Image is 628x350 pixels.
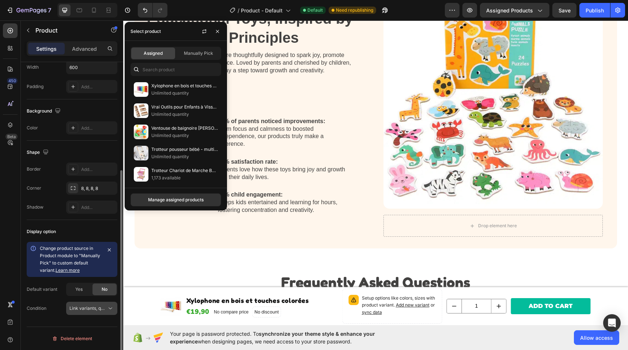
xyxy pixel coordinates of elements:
img: collections [134,167,148,182]
span: sync data [239,289,259,294]
p: Unlimited quantity [151,153,218,160]
button: Delete element [27,333,117,345]
span: / [238,7,239,14]
button: 7 [3,3,54,18]
p: 7 [48,6,51,15]
p: 1,173 available [151,174,218,182]
div: Shape [27,148,50,157]
button: decrement [324,279,338,293]
span: synchronize your theme style & enhance your experience [170,331,375,345]
span: Your page is password protected. To when designing pages, we need access to your store password. [170,330,404,345]
p: Product [35,26,98,35]
div: Publish [586,7,604,14]
p: Settings [36,45,57,53]
div: 450 [7,78,18,84]
p: Xylophone en bois et touches colorées [151,82,218,90]
div: Add... [81,125,116,132]
button: Allow access [574,330,619,345]
p: Our Montessori-inspired toys are thoughtfully designed to spark joy, promote learning, and build ... [24,31,235,54]
div: Add... [81,204,116,211]
span: Add new variant [273,282,306,287]
div: Manage assigned products [148,197,204,203]
p: Vrai Outils pour Enfants à Vissers [151,103,218,111]
span: Allow access [580,334,613,342]
span: Yes [75,286,83,293]
p: Trotteur pousseur bébé - multi-activités - Couleurs pastel [151,146,218,153]
span: Save [559,7,571,14]
button: Manage assigned products [130,193,221,206]
strong: 98% of parents noticed improvements: [95,98,202,104]
a: Learn more [56,267,80,273]
button: Save [552,3,576,18]
div: Border [27,166,41,172]
p: Unlimited quantity [151,132,218,139]
div: Beta [5,134,18,140]
p: Ventouse de baignoire [PERSON_NAME] pour Bébé [151,125,218,132]
p: Setup options like colors, sizes with product variant. [239,274,313,296]
div: Default variant [27,286,57,293]
p: Frequently Asked Questions [76,252,429,271]
p: Keypoints: [24,68,235,87]
div: Color [27,125,38,131]
p: From focus and calmness to boosted independence, our products truly make a difference. [95,97,224,128]
div: Add... [81,84,116,90]
div: Undo/Redo [138,3,167,18]
div: ADD TO CART [405,281,449,291]
strong: 92% child engagement: [95,171,160,177]
div: Background [27,106,62,116]
button: ADD TO CART [387,278,467,294]
button: Link variants, quantity <br> between same products [66,302,117,315]
p: 95% [30,142,81,151]
button: increment [368,279,383,293]
div: Corner [27,185,41,191]
div: Shadow [27,204,43,210]
p: Parents love how these toys bring joy and growth into their daily lives. [95,138,224,160]
iframe: Design area [123,20,628,325]
div: Delete element [52,334,92,343]
div: Width [27,64,39,71]
div: 8, 8, 8, 8 [81,185,116,192]
p: No discount [131,288,156,295]
p: 98% [30,102,81,111]
span: Need republishing [336,7,373,14]
div: Padding [27,83,43,90]
span: Product - Default [241,7,283,14]
img: collections [134,125,148,139]
div: Open Intercom Messenger [603,314,621,332]
img: collections [134,82,148,97]
span: Manually Pick [184,50,213,57]
span: Link variants, quantity <br> between same products [69,305,177,311]
div: Add... [81,166,116,173]
div: Condition [27,305,46,312]
div: Select product [130,28,161,35]
span: Default [307,7,323,14]
input: quantity [338,279,368,293]
p: Unlimited quantity [151,111,218,118]
p: Advanced [72,45,97,53]
p: Keeps kids entertained and learning for hours, fostering concentration and creativity. [95,171,224,193]
img: collections [134,146,148,160]
div: Display option [27,228,56,235]
input: Auto [67,61,117,74]
img: collections [134,103,148,118]
div: Drop element here [355,202,394,208]
span: Assigned Products [486,7,533,14]
span: No [102,286,107,293]
p: Trotteur Chariot de Marche Bébé - Petit Panier [151,167,218,174]
button: Publish [579,3,610,18]
input: Search in Settings & Advanced [130,63,221,76]
strong: 95% satisfaction rate: [95,138,155,144]
p: 92% [30,175,81,184]
span: Change product source in Product module to "Manually Pick" to custom default variant. [40,246,100,273]
button: Assigned Products [480,3,549,18]
span: Assigned [144,50,163,57]
p: Unlimited quantity [151,90,218,97]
